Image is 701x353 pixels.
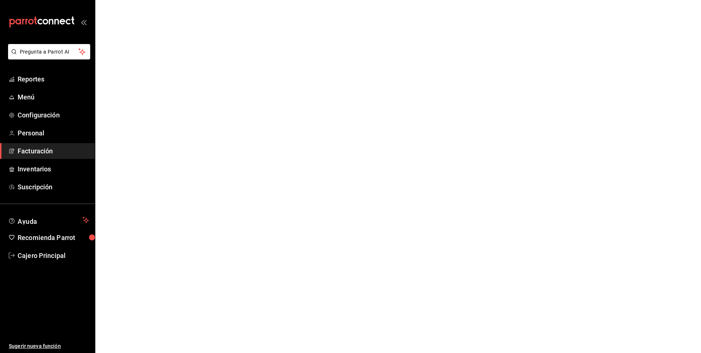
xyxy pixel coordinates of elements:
span: Configuración [18,110,89,120]
span: Inventarios [18,164,89,174]
span: Cajero Principal [18,251,89,261]
span: Ayuda [18,216,80,225]
span: Sugerir nueva función [9,342,89,350]
span: Recomienda Parrot [18,233,89,243]
span: Pregunta a Parrot AI [20,48,79,56]
span: Facturación [18,146,89,156]
span: Menú [18,92,89,102]
span: Reportes [18,74,89,84]
span: Suscripción [18,182,89,192]
button: Pregunta a Parrot AI [8,44,90,59]
span: Personal [18,128,89,138]
a: Pregunta a Parrot AI [5,53,90,61]
button: open_drawer_menu [81,19,87,25]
